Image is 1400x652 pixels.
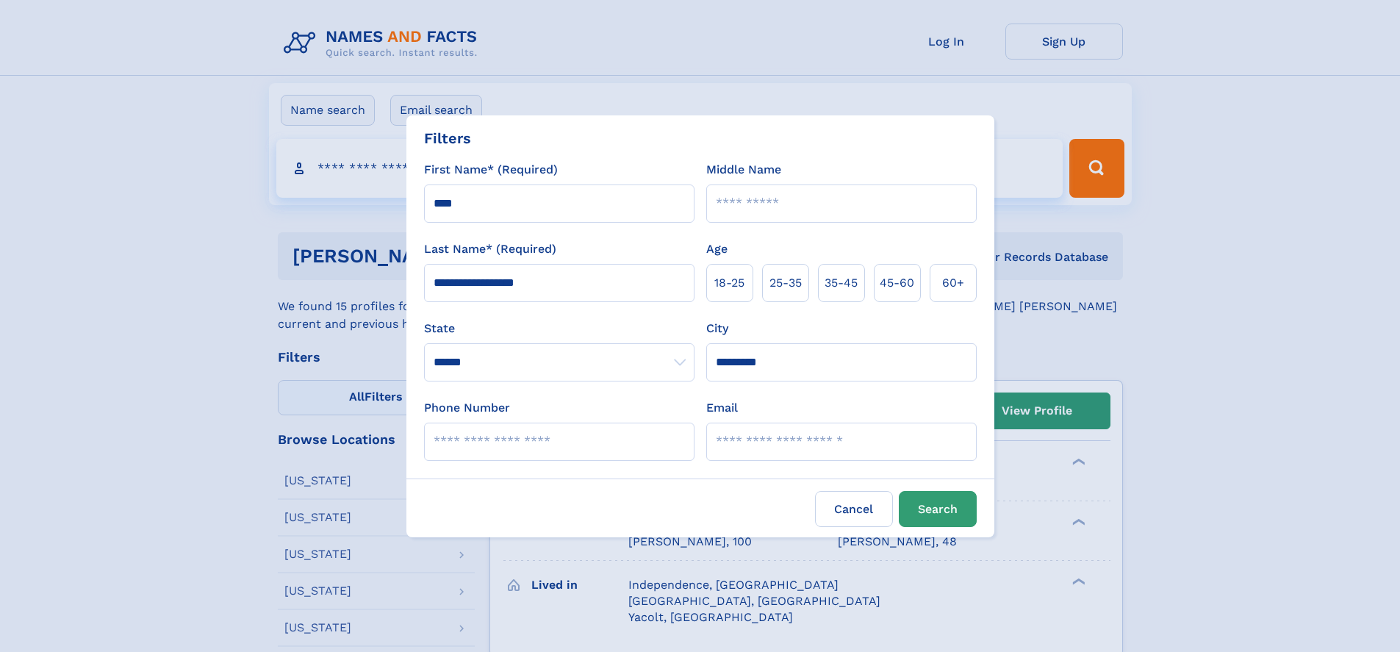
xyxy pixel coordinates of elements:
[825,274,858,292] span: 35‑45
[769,274,802,292] span: 25‑35
[714,274,744,292] span: 18‑25
[706,399,738,417] label: Email
[424,240,556,258] label: Last Name* (Required)
[942,274,964,292] span: 60+
[706,240,728,258] label: Age
[424,320,694,337] label: State
[424,161,558,179] label: First Name* (Required)
[424,399,510,417] label: Phone Number
[706,320,728,337] label: City
[424,127,471,149] div: Filters
[880,274,914,292] span: 45‑60
[815,491,893,527] label: Cancel
[899,491,977,527] button: Search
[706,161,781,179] label: Middle Name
